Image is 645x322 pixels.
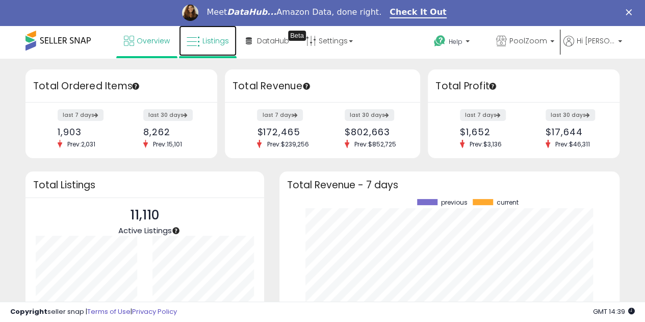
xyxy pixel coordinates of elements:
[137,36,170,46] span: Overview
[509,36,547,46] span: PoolZoom
[488,26,562,59] a: PoolZoom
[116,26,177,56] a: Overview
[441,199,468,206] span: previous
[546,127,602,137] div: $17,644
[262,140,314,148] span: Prev: $239,256
[207,7,381,17] div: Meet Amazon Data, done right.
[257,127,315,137] div: $172,465
[132,307,177,316] a: Privacy Policy
[10,307,47,316] strong: Copyright
[143,127,199,137] div: 8,262
[33,181,256,189] h3: Total Listings
[87,307,131,316] a: Terms of Use
[227,7,276,17] i: DataHub...
[62,140,100,148] span: Prev: 2,031
[10,307,177,317] div: seller snap | |
[131,82,140,91] div: Tooltip anchor
[233,79,412,93] h3: Total Revenue
[182,5,198,21] img: Profile image for Georgie
[563,36,622,59] a: Hi [PERSON_NAME]
[287,181,612,189] h3: Total Revenue - 7 days
[33,79,210,93] h3: Total Ordered Items
[298,26,360,56] a: Settings
[143,109,193,121] label: last 30 days
[345,109,394,121] label: last 30 days
[593,307,635,316] span: 2025-09-17 14:39 GMT
[577,36,615,46] span: Hi [PERSON_NAME]
[460,127,516,137] div: $1,652
[58,127,114,137] div: 1,903
[171,226,180,235] div: Tooltip anchor
[465,140,507,148] span: Prev: $3,136
[433,35,446,47] i: Get Help
[426,27,487,59] a: Help
[58,109,104,121] label: last 7 days
[349,140,401,148] span: Prev: $852,725
[202,36,229,46] span: Listings
[257,36,289,46] span: DataHub
[460,109,506,121] label: last 7 days
[488,82,497,91] div: Tooltip anchor
[546,109,595,121] label: last 30 days
[179,26,237,56] a: Listings
[118,206,171,225] p: 11,110
[497,199,519,206] span: current
[550,140,595,148] span: Prev: $46,311
[390,7,447,18] a: Check It Out
[238,26,297,56] a: DataHub
[148,140,187,148] span: Prev: 15,101
[435,79,612,93] h3: Total Profit
[118,225,171,236] span: Active Listings
[302,82,311,91] div: Tooltip anchor
[288,31,306,41] div: Tooltip anchor
[257,109,303,121] label: last 7 days
[449,37,462,46] span: Help
[345,127,402,137] div: $802,663
[626,9,636,15] div: Close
